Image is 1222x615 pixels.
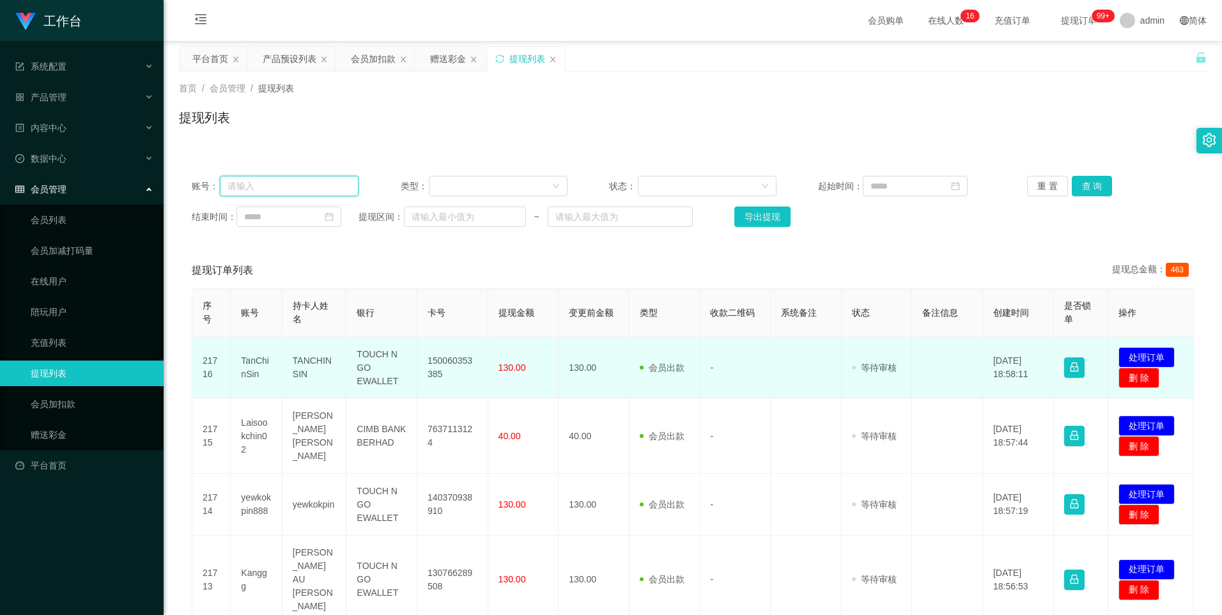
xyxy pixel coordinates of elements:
span: 账号 [241,307,259,318]
span: 状态 [852,307,870,318]
i: 图标: close [320,56,328,63]
td: 130.00 [559,474,630,536]
button: 图标: lock [1064,494,1085,515]
span: - [710,431,713,441]
a: 提现列表 [31,361,153,386]
div: 提现总金额： [1112,263,1194,278]
button: 图标: lock [1064,357,1085,378]
span: 提现订单列表 [192,263,253,278]
div: 提现列表 [509,47,545,71]
button: 处理订单 [1118,416,1175,436]
td: 21716 [192,337,231,399]
img: logo.9652507e.png [15,13,36,31]
td: TOUCH N GO EWALLET [346,474,417,536]
span: 40.00 [499,431,521,441]
span: 提现列表 [258,83,294,93]
span: / [251,83,253,93]
button: 处理订单 [1118,347,1175,368]
i: 图标: close [470,56,477,63]
i: 图标: profile [15,123,24,132]
button: 删 除 [1118,436,1159,456]
span: - [710,362,713,373]
span: 会员管理 [210,83,245,93]
a: 图标: dashboard平台首页 [15,453,153,478]
i: 图标: form [15,62,24,71]
span: - [710,574,713,584]
td: TanChinSin [231,337,282,399]
span: 在线人数 [922,16,970,25]
h1: 提现列表 [179,108,230,127]
td: 140370938910 [417,474,488,536]
td: 150060353385 [417,337,488,399]
span: 变更前金额 [569,307,614,318]
td: [DATE] 18:57:19 [983,474,1054,536]
span: - [710,499,713,510]
i: 图标: check-circle-o [15,154,24,163]
span: 463 [1166,263,1189,277]
button: 重 置 [1027,176,1068,196]
i: 图标: global [1180,16,1189,25]
span: 充值订单 [988,16,1037,25]
span: 类型： [401,180,429,193]
p: 1 [966,10,970,22]
input: 请输入最小值为 [404,206,526,227]
button: 查 询 [1072,176,1113,196]
button: 删 除 [1118,580,1159,600]
span: 收款二维码 [710,307,755,318]
span: 是否锁单 [1064,300,1091,324]
button: 导出提现 [734,206,791,227]
i: 图标: calendar [951,182,960,191]
span: 结束时间： [192,210,236,224]
span: 类型 [640,307,658,318]
div: 产品预设列表 [263,47,316,71]
span: / [202,83,205,93]
sup: 16 [961,10,979,22]
input: 请输入 [220,176,359,196]
i: 图标: unlock [1195,52,1207,63]
span: 创建时间 [993,307,1029,318]
span: 内容中心 [15,123,66,133]
a: 充值列表 [31,330,153,355]
button: 图标: lock [1064,426,1085,446]
span: 操作 [1118,307,1136,318]
span: 会员出款 [640,431,684,441]
span: 提现订单 [1055,16,1103,25]
td: yewkokpin888 [231,474,282,536]
i: 图标: close [232,56,240,63]
span: 等待审核 [852,362,897,373]
button: 图标: lock [1064,570,1085,590]
span: 会员出款 [640,574,684,584]
span: 会员出款 [640,362,684,373]
span: 等待审核 [852,499,897,510]
td: Laisookchin02 [231,399,282,474]
i: 图标: close [399,56,407,63]
span: 130.00 [499,362,526,373]
span: 持卡人姓名 [293,300,329,324]
td: [DATE] 18:58:11 [983,337,1054,399]
i: 图标: sync [495,54,504,63]
span: 首页 [179,83,197,93]
i: 图标: calendar [325,212,334,221]
span: 提现金额 [499,307,534,318]
p: 6 [970,10,975,22]
span: 起始时间： [818,180,863,193]
i: 图标: down [552,182,560,191]
button: 处理订单 [1118,484,1175,504]
td: [PERSON_NAME] [PERSON_NAME] [282,399,347,474]
span: 序号 [203,300,212,324]
h1: 工作台 [43,1,82,42]
a: 在线用户 [31,269,153,294]
button: 删 除 [1118,504,1159,525]
input: 请输入最大值为 [548,206,693,227]
td: 21714 [192,474,231,536]
span: ~ [526,210,548,224]
span: 账号： [192,180,220,193]
i: 图标: down [761,182,769,191]
a: 陪玩用户 [31,299,153,325]
i: 图标: table [15,185,24,194]
a: 会员列表 [31,207,153,233]
span: 提现区间： [359,210,403,224]
i: 图标: close [549,56,557,63]
button: 处理订单 [1118,559,1175,580]
a: 会员加减打码量 [31,238,153,263]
